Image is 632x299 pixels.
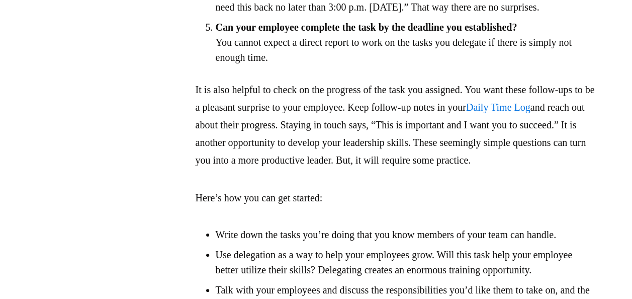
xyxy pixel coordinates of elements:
[196,81,598,169] p: It is also helpful to check on the progress of the task you assigned. You want these follow-ups t...
[466,102,530,113] a: Daily Time Log
[216,20,598,65] li: You cannot expect a direct report to work on the tasks you delegate if there is simply not enough...
[582,251,632,299] iframe: Chat Widget
[216,247,598,277] li: Use delegation as a way to help your employees grow. Will this task help your employee better uti...
[216,227,598,242] li: Write down the tasks you’re doing that you know members of your team can handle.
[216,22,517,33] strong: Can your employee complete the task by the deadline you established?
[196,189,598,207] p: Here’s how you can get started:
